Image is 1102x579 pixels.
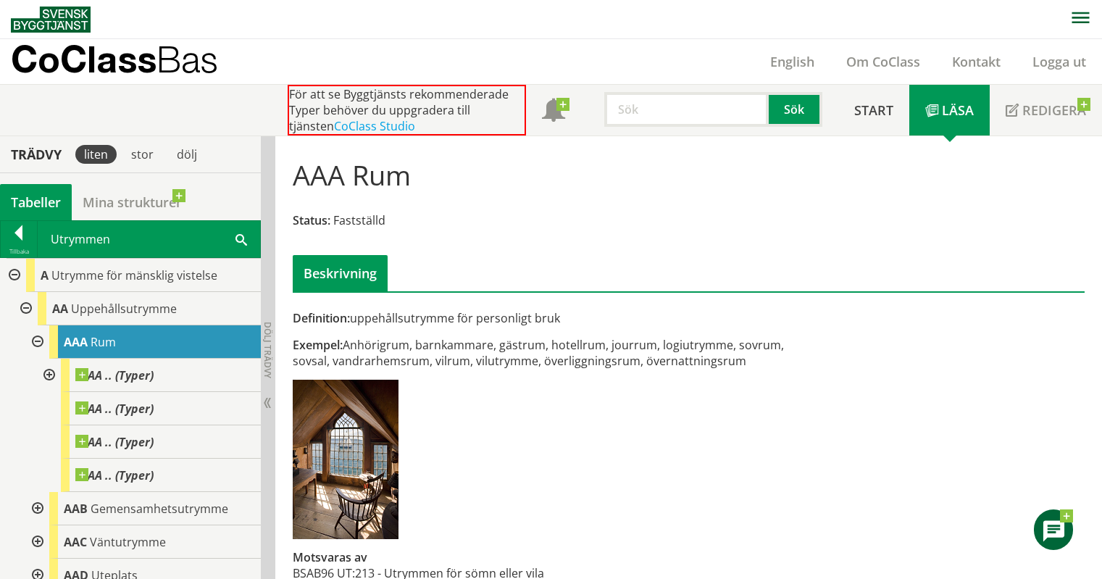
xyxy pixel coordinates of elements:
img: Svensk Byggtjänst [11,7,91,33]
span: Gemensamhetsutrymme [91,501,228,517]
div: Gå till informationssidan för CoClass Studio [23,492,261,525]
div: För att se Byggtjänsts rekommenderade Typer behöver du uppgradera till tjänsten [288,85,526,136]
div: Gå till informationssidan för CoClass Studio [23,525,261,559]
span: Dölj trädvy [262,322,274,378]
a: Mina strukturer [72,184,193,220]
span: Läsa [942,101,974,119]
span: Motsvaras av [293,549,367,565]
div: Gå till informationssidan för CoClass Studio [35,359,261,392]
span: AA [52,301,68,317]
span: Start [854,101,893,119]
a: English [754,53,830,70]
a: Läsa [909,85,990,136]
span: Väntutrymme [90,534,166,550]
span: AA .. (Typer) [75,401,154,416]
span: Notifikationer [542,100,565,123]
span: Rum [91,334,116,350]
div: dölj [168,145,206,164]
div: Gå till informationssidan för CoClass Studio [23,325,261,492]
span: AAC [64,534,87,550]
div: Utrymmen [38,221,260,257]
div: stor [122,145,162,164]
input: Sök [604,92,769,127]
img: aaa-rum.png [293,380,398,539]
span: Fastställd [333,212,385,228]
span: Redigera [1022,101,1086,119]
span: Bas [156,38,218,80]
div: uppehållsutrymme för personligt bruk [293,310,814,326]
span: Definition: [293,310,350,326]
a: Start [838,85,909,136]
span: AA .. (Typer) [75,368,154,383]
span: AAB [64,501,88,517]
a: Redigera [990,85,1102,136]
button: Sök [769,92,822,127]
a: CoClass Studio [334,118,415,134]
div: Gå till informationssidan för CoClass Studio [35,425,261,459]
span: Status: [293,212,330,228]
div: Trädvy [3,146,70,162]
div: Beskrivning [293,255,388,291]
span: AAA [64,334,88,350]
a: Logga ut [1017,53,1102,70]
span: Utrymme för mänsklig vistelse [51,267,217,283]
div: Tillbaka [1,246,37,257]
p: CoClass [11,51,218,67]
a: CoClassBas [11,39,249,84]
div: Anhörigrum, barnkammare, gästrum, hotellrum, jourrum, logiutrymme, sovrum, sovsal, vandrarhemsrum... [293,337,814,369]
a: Om CoClass [830,53,936,70]
div: Gå till informationssidan för CoClass Studio [35,459,261,492]
div: Gå till informationssidan för CoClass Studio [35,392,261,425]
div: liten [75,145,117,164]
span: Sök i tabellen [235,231,247,246]
a: Kontakt [936,53,1017,70]
span: A [41,267,49,283]
span: Uppehållsutrymme [71,301,177,317]
span: AA .. (Typer) [75,468,154,483]
span: AA .. (Typer) [75,435,154,449]
span: Exempel: [293,337,343,353]
h1: AAA Rum [293,159,411,191]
